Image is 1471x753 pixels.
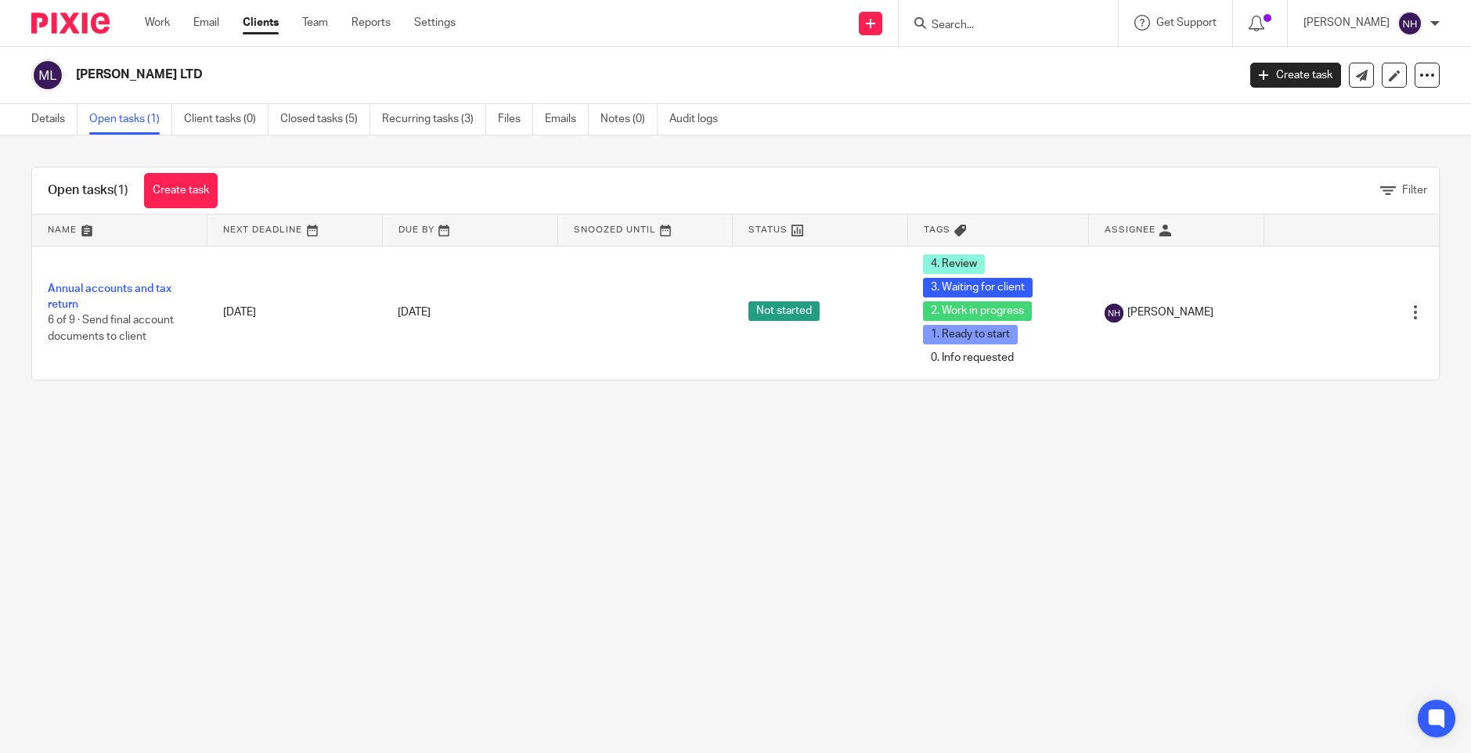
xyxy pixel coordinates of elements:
span: Not started [748,301,820,321]
span: [DATE] [398,307,431,318]
a: Email [193,15,219,31]
span: 3. Waiting for client [923,278,1033,297]
a: Closed tasks (5) [280,104,370,135]
span: (1) [114,184,128,196]
h2: [PERSON_NAME] LTD [76,67,997,83]
span: Status [748,225,788,234]
a: Reports [352,15,391,31]
span: 1. Ready to start [923,325,1018,344]
a: Work [145,15,170,31]
span: Filter [1402,185,1427,196]
img: svg%3E [1105,304,1123,322]
a: Recurring tasks (3) [382,104,486,135]
input: Search [930,19,1071,33]
a: Notes (0) [600,104,658,135]
a: Create task [1250,63,1341,88]
span: [PERSON_NAME] [1127,304,1213,320]
span: Tags [924,225,950,234]
a: Audit logs [669,104,730,135]
span: Snoozed Until [574,225,656,234]
a: Create task [144,173,218,208]
img: Pixie [31,13,110,34]
span: 4. Review [923,254,985,274]
span: Get Support [1156,17,1217,28]
a: Details [31,104,78,135]
a: Team [302,15,328,31]
a: Files [498,104,533,135]
a: Open tasks (1) [89,104,172,135]
h1: Open tasks [48,182,128,199]
img: svg%3E [1397,11,1422,36]
span: 0. Info requested [923,348,1022,368]
a: Clients [243,15,279,31]
p: [PERSON_NAME] [1303,15,1390,31]
a: Annual accounts and tax return [48,283,171,310]
a: Settings [414,15,456,31]
td: [DATE] [207,246,383,380]
a: Emails [545,104,589,135]
img: svg%3E [31,59,64,92]
a: Client tasks (0) [184,104,269,135]
span: 6 of 9 · Send final account documents to client [48,315,174,343]
span: 2. Work in progress [923,301,1032,321]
